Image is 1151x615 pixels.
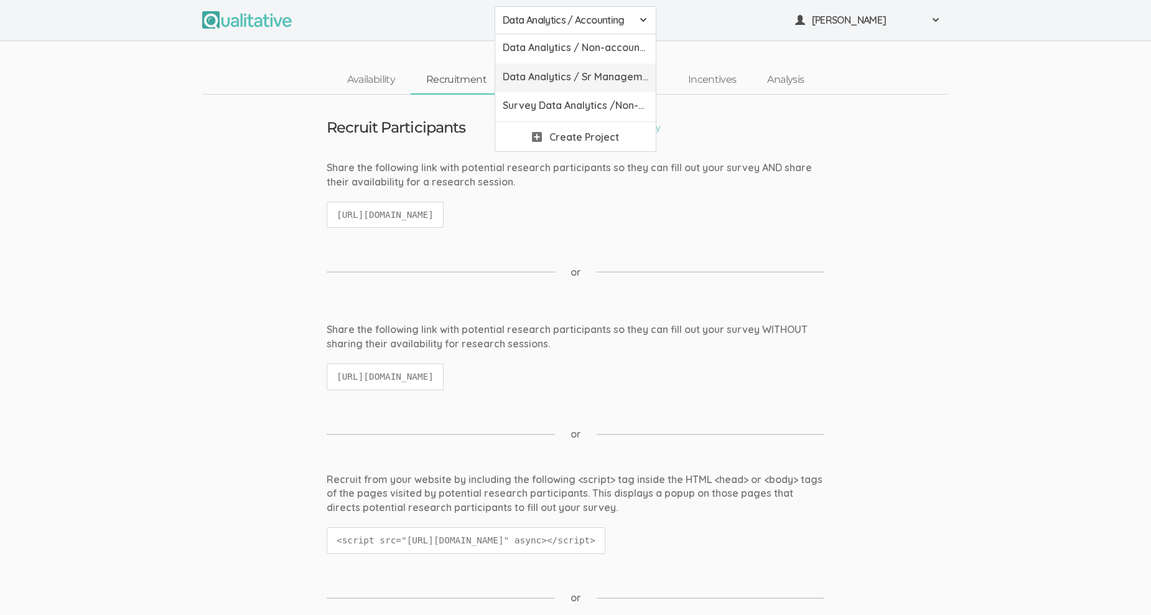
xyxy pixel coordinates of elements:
a: Edit Survey [603,121,661,134]
a: Create Project [495,122,656,151]
div: Share the following link with potential research participants so they can fill out your survey AN... [327,161,824,189]
a: Data Analytics / Non-accounting [495,34,656,63]
a: Survey Data Analytics /Non-accounting [495,92,656,121]
span: Survey Data Analytics /Non-accounting [503,98,648,113]
img: Qualitative [202,11,292,29]
a: Data Analytics / Sr Management [495,63,656,93]
code: [URL][DOMAIN_NAME] [327,202,444,228]
img: plus.svg [532,132,542,142]
code: [URL][DOMAIN_NAME] [327,364,444,390]
span: [PERSON_NAME] [812,13,924,27]
span: Data Analytics / Accounting [503,13,632,27]
div: Share the following link with potential research participants so they can fill out your survey WI... [327,322,824,351]
a: Recruitment [411,67,502,93]
iframe: Chat Widget [1089,555,1151,615]
button: Data Analytics / Accounting [495,6,656,34]
a: Analysis [752,67,819,93]
h3: Recruit Participants [327,120,465,136]
div: Recruit from your website by including the following <script> tag inside the HTML <head> or <body... [327,472,824,515]
span: Data Analytics / Sr Management [503,70,648,84]
a: Availability [332,67,411,93]
button: [PERSON_NAME] [787,6,949,34]
span: or [571,427,581,441]
code: <script src="[URL][DOMAIN_NAME]" async></script> [327,527,605,554]
span: or [571,591,581,605]
span: Data Analytics / Non-accounting [503,40,648,55]
a: Incentives [673,67,752,93]
span: Create Project [549,130,619,144]
span: or [571,265,581,279]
